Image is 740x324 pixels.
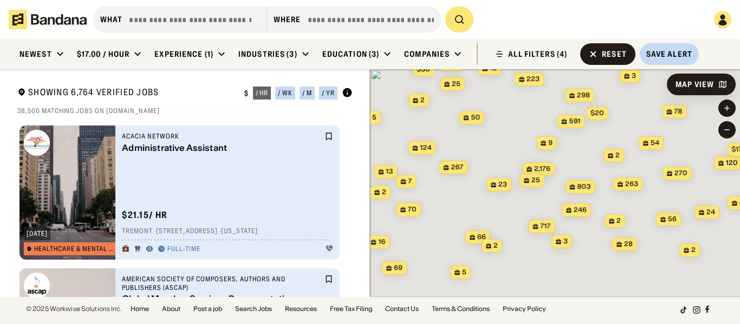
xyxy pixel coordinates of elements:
span: 50 [471,113,480,122]
div: Reset [602,50,627,58]
span: 2 [494,241,498,250]
span: 69 [394,263,403,273]
span: 717 [540,222,550,231]
div: $ [244,89,249,98]
div: Map View [676,81,714,88]
span: 2 [382,188,386,197]
span: 591 [569,117,580,126]
span: 2,176 [534,164,550,174]
div: / wk [278,90,293,96]
div: what [100,15,122,24]
span: 78 [674,107,682,116]
span: 124 [420,143,431,153]
span: 15 [490,64,497,73]
div: Full-time [167,245,200,254]
div: Education (3) [322,49,380,59]
span: 120 [726,158,738,168]
a: Terms & Conditions [432,306,490,312]
span: 9 [548,138,553,148]
img: Bandana logotype [9,10,87,29]
span: 2 [691,246,696,255]
div: 38,500 matching jobs on [DOMAIN_NAME] [17,107,353,115]
span: 5 [372,113,377,122]
a: Resources [285,306,317,312]
div: / hr [256,90,269,96]
div: Showing 6,764 Verified Jobs [17,87,236,100]
span: 223 [527,75,540,84]
div: Companies [404,49,450,59]
div: ALL FILTERS (4) [508,50,567,58]
div: Administrative Assistant [122,143,322,153]
div: grid [17,121,353,297]
div: / yr [322,90,335,96]
div: [DATE] [27,230,48,237]
a: About [162,306,180,312]
img: American Society of Composers, Authors and Publishers (ASCAP) logo [24,273,50,299]
span: 3 [563,237,568,246]
span: $20 [590,109,604,117]
span: 16 [378,237,385,247]
div: Acacia Network [122,132,322,141]
span: 25 [452,80,460,89]
img: Acacia Network logo [24,130,50,156]
div: Save Alert [646,49,692,59]
span: 13 [386,167,393,176]
div: Industries (3) [238,49,297,59]
div: Experience (1) [154,49,213,59]
span: 24 [706,208,715,217]
span: 66 [477,233,486,242]
div: $ 21.15 / hr [122,209,167,221]
div: American Society of Composers, Authors and Publishers (ASCAP) [122,275,322,292]
div: © 2025 Workwise Solutions Inc. [26,306,122,312]
span: 3 [632,71,636,81]
div: $17.00 / hour [77,49,130,59]
div: Newest [20,49,52,59]
a: Privacy Policy [503,306,546,312]
span: 246 [574,206,587,215]
span: 28 [624,240,633,249]
span: 23 [498,180,507,189]
a: Contact Us [385,306,419,312]
span: 270 [674,169,687,178]
div: / m [302,90,312,96]
div: Global Member Services Representative [122,294,322,305]
span: 7 [408,177,412,186]
div: Where [274,15,301,24]
a: Search Jobs [235,306,272,312]
span: 2 [615,151,620,160]
span: 2 [616,216,621,226]
span: 298 [577,91,590,100]
div: Healthcare & Mental Health [34,246,117,252]
span: 267 [451,163,463,172]
a: Post a job [193,306,222,312]
span: 263 [625,180,638,189]
span: 2 [420,96,425,105]
span: $30 [417,65,430,73]
span: 56 [668,215,677,224]
span: 25 [531,176,540,185]
a: Home [131,306,149,312]
span: 70 [408,205,417,214]
a: Free Tax Filing [330,306,372,312]
div: Tremont · [STREET_ADDRESS] · [US_STATE] [122,227,333,236]
span: 54 [651,138,659,148]
span: 803 [577,182,590,191]
span: 5 [462,268,466,277]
